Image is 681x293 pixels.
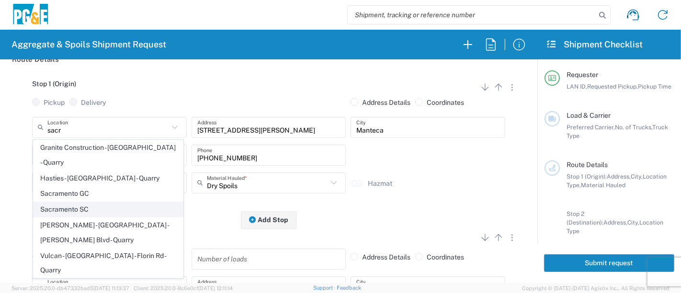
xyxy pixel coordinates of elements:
span: Preferred Carrier, [567,124,615,131]
span: Stop 1 (Origin): [567,173,607,180]
label: Address Details [351,98,410,107]
span: Pickup Time [638,83,671,90]
span: Sacramento SC [34,202,183,217]
span: [DATE] 12:11:14 [198,285,233,291]
span: Requester [567,71,598,79]
span: Granite Construction - [GEOGRAPHIC_DATA] - Quarry [34,140,183,170]
span: No. of Trucks, [615,124,652,131]
span: City, [627,219,639,226]
span: Hasties - [GEOGRAPHIC_DATA] - Quarry [34,171,183,186]
button: Submit request [544,254,674,272]
span: Address, [603,219,627,226]
img: pge [11,4,50,26]
span: Address, [607,173,631,180]
input: Shipment, tracking or reference number [348,6,596,24]
span: [DATE] 11:13:37 [93,285,129,291]
span: Route Details [567,161,608,169]
h2: Aggregate & Spoils Shipment Request [11,39,166,50]
span: [PERSON_NAME] - [GEOGRAPHIC_DATA] - [PERSON_NAME] Blvd - Quarry [34,218,183,248]
label: Address Details [351,253,410,261]
label: Coordinates [415,98,464,107]
span: Requested Pickup, [587,83,638,90]
label: Coordinates [415,253,464,261]
span: Copyright © [DATE]-[DATE] Agistix Inc., All Rights Reserved [522,284,670,293]
span: Stop 2 (Destination): [567,210,603,226]
a: Feedback [337,285,361,291]
button: Add Stop [241,211,296,229]
span: Vulcan - [GEOGRAPHIC_DATA] - Florin Rd - Quarry [34,248,183,278]
span: Material Hauled [581,181,625,189]
span: Stop 1 (Origin) [32,80,76,88]
h2: Shipment Checklist [546,39,643,50]
span: Sacramento GC [34,186,183,201]
span: Client: 2025.20.0-8c6e0cf [134,285,233,291]
span: City, [631,173,643,180]
span: Load & Carrier [567,112,611,119]
span: LAN ID, [567,83,587,90]
a: Support [313,285,337,291]
label: Hazmat [368,179,392,188]
span: Server: 2025.20.0-db47332bad5 [11,285,129,291]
